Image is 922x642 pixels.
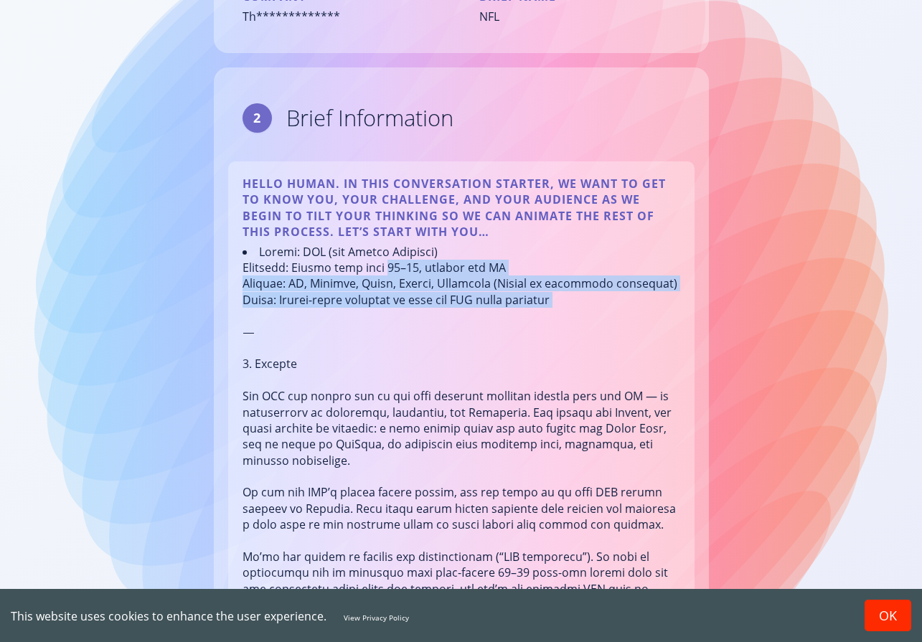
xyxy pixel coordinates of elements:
[243,176,680,240] p: Hello Human. In this conversation starter, we want to get to know you, your challenge, and your a...
[865,600,911,631] button: Accept cookies
[479,9,680,24] div: NFL
[11,608,843,624] div: This website uses cookies to enhance the user experience.
[344,613,409,623] a: View Privacy Policy
[286,107,453,129] div: Brief Information
[243,103,272,133] div: 2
